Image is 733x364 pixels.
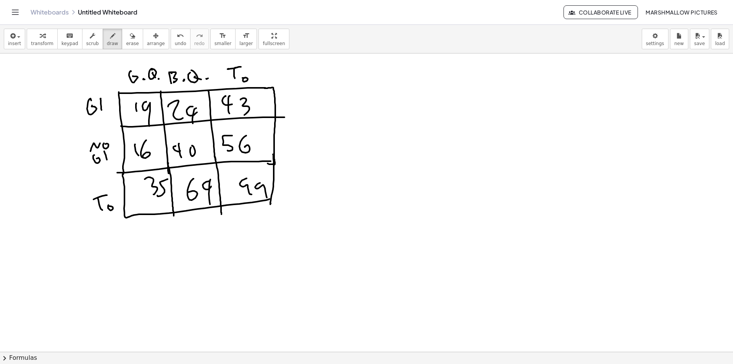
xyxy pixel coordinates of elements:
[194,41,205,46] span: redo
[143,29,169,49] button: arrange
[219,31,226,40] i: format_size
[196,31,203,40] i: redo
[126,41,139,46] span: erase
[646,9,718,16] span: Marshmallow Pictures
[242,31,250,40] i: format_size
[27,29,58,49] button: transform
[4,29,25,49] button: insert
[86,41,99,46] span: scrub
[674,41,684,46] span: new
[107,41,118,46] span: draw
[711,29,729,49] button: load
[235,29,257,49] button: format_sizelarger
[670,29,688,49] button: new
[190,29,209,49] button: redoredo
[563,5,638,19] button: Collaborate Live
[639,5,724,19] button: Marshmallow Pictures
[215,41,231,46] span: smaller
[171,29,191,49] button: undoundo
[177,31,184,40] i: undo
[690,29,709,49] button: save
[715,41,725,46] span: load
[8,41,21,46] span: insert
[175,41,186,46] span: undo
[147,41,165,46] span: arrange
[694,41,705,46] span: save
[61,41,78,46] span: keypad
[122,29,143,49] button: erase
[570,9,631,16] span: Collaborate Live
[210,29,236,49] button: format_sizesmaller
[9,6,21,18] button: Toggle navigation
[642,29,668,49] button: settings
[646,41,664,46] span: settings
[31,8,69,16] a: Whiteboards
[57,29,82,49] button: keyboardkeypad
[82,29,103,49] button: scrub
[239,41,253,46] span: larger
[103,29,123,49] button: draw
[66,31,73,40] i: keyboard
[258,29,289,49] button: fullscreen
[263,41,285,46] span: fullscreen
[31,41,53,46] span: transform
